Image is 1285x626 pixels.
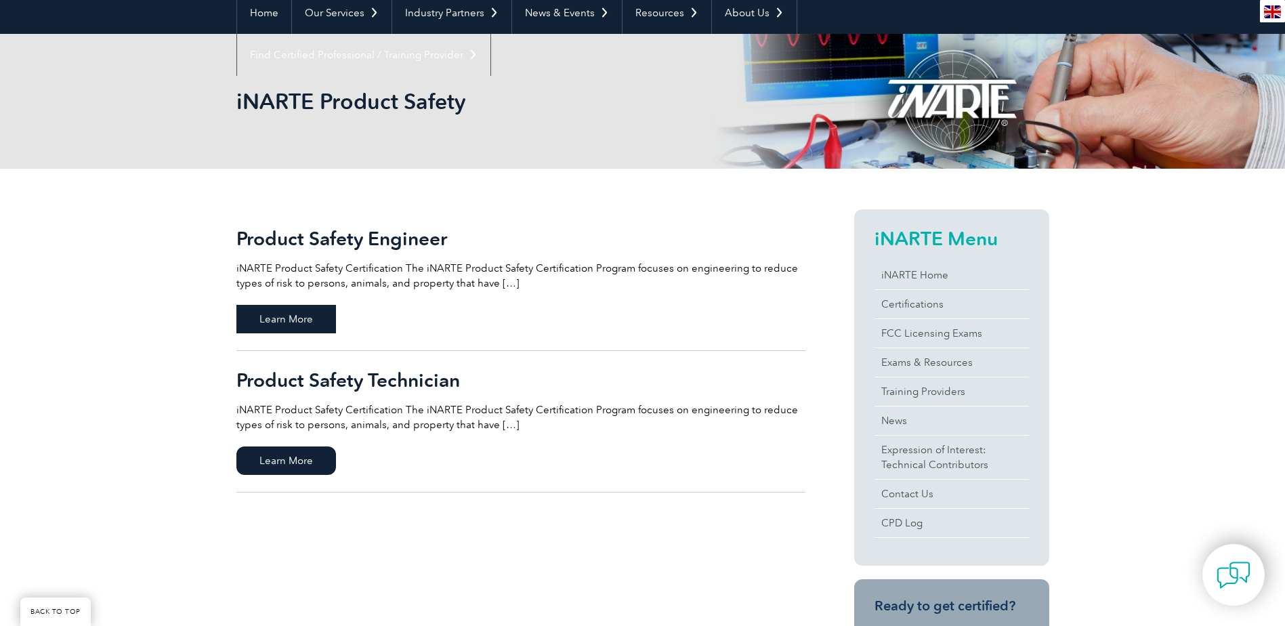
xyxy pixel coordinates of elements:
h2: Product Safety Engineer [236,228,805,249]
p: iNARTE Product Safety Certification The iNARTE Product Safety Certification Program focuses on en... [236,261,805,291]
h2: Product Safety Technician [236,369,805,391]
p: iNARTE Product Safety Certification The iNARTE Product Safety Certification Program focuses on en... [236,402,805,432]
a: iNARTE Home [875,261,1029,289]
a: FCC Licensing Exams [875,319,1029,348]
a: CPD Log [875,509,1029,537]
a: Product Safety Engineer iNARTE Product Safety Certification The iNARTE Product Safety Certificati... [236,209,805,351]
a: Certifications [875,290,1029,318]
span: Learn More [236,305,336,333]
span: Learn More [236,446,336,475]
h3: Ready to get certified? [875,598,1029,614]
a: BACK TO TOP [20,598,91,626]
a: Product Safety Technician iNARTE Product Safety Certification The iNARTE Product Safety Certifica... [236,351,805,493]
h1: iNARTE Product Safety [236,88,757,114]
a: Exams & Resources [875,348,1029,377]
img: en [1264,5,1281,18]
a: Find Certified Professional / Training Provider [237,34,490,76]
a: Contact Us [875,480,1029,508]
a: News [875,406,1029,435]
img: contact-chat.png [1217,558,1250,592]
h2: iNARTE Menu [875,228,1029,249]
a: Expression of Interest:Technical Contributors [875,436,1029,479]
a: Training Providers [875,377,1029,406]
